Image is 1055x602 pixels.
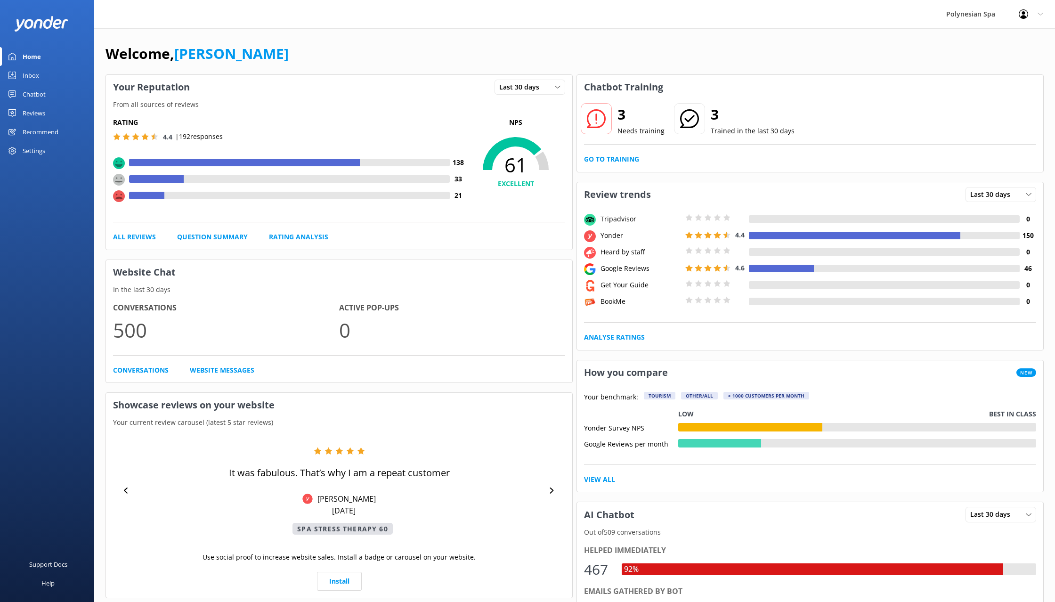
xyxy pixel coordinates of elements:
[466,179,565,189] h4: EXCELLENT
[584,332,645,342] a: Analyse Ratings
[584,439,678,447] div: Google Reviews per month
[735,230,745,239] span: 4.4
[598,214,683,224] div: Tripadvisor
[598,263,683,274] div: Google Reviews
[577,360,675,385] h3: How you compare
[23,122,58,141] div: Recommend
[622,563,641,576] div: 92%
[229,466,450,480] p: It was fabulous. That’s why I am a repeat customer
[577,503,641,527] h3: AI Chatbot
[203,552,476,562] p: Use social proof to increase website sales. Install a badge or carousel on your website.
[584,154,639,164] a: Go to Training
[1020,214,1036,224] h4: 0
[41,574,55,593] div: Help
[970,509,1016,520] span: Last 30 days
[584,392,638,403] p: Your benchmark:
[175,131,223,142] p: | 192 responses
[598,296,683,307] div: BookMe
[29,555,67,574] div: Support Docs
[23,66,39,85] div: Inbox
[23,141,45,160] div: Settings
[313,494,376,504] p: [PERSON_NAME]
[1020,296,1036,307] h4: 0
[1020,230,1036,241] h4: 150
[681,392,718,399] div: Other/All
[598,280,683,290] div: Get Your Guide
[23,104,45,122] div: Reviews
[644,392,675,399] div: Tourism
[317,572,362,591] a: Install
[617,126,665,136] p: Needs training
[106,99,572,110] p: From all sources of reviews
[113,365,169,375] a: Conversations
[711,103,795,126] h2: 3
[450,190,466,201] h4: 21
[190,365,254,375] a: Website Messages
[577,527,1043,537] p: Out of 509 conversations
[105,42,289,65] h1: Welcome,
[466,153,565,177] span: 61
[577,182,658,207] h3: Review trends
[584,545,1036,557] div: Helped immediately
[584,474,615,485] a: View All
[292,523,393,535] p: Spa Stress Therapy 60
[450,157,466,168] h4: 138
[577,75,670,99] h3: Chatbot Training
[23,47,41,66] div: Home
[584,558,612,581] div: 467
[678,409,694,419] p: Low
[332,505,356,516] p: [DATE]
[450,174,466,184] h4: 33
[106,75,197,99] h3: Your Reputation
[499,82,545,92] span: Last 30 days
[723,392,809,399] div: > 1000 customers per month
[1020,247,1036,257] h4: 0
[584,586,1036,598] div: Emails gathered by bot
[113,314,339,346] p: 500
[970,189,1016,200] span: Last 30 days
[106,417,572,428] p: Your current review carousel (latest 5 star reviews)
[269,232,328,242] a: Rating Analysis
[113,117,466,128] h5: Rating
[339,302,565,314] h4: Active Pop-ups
[106,260,572,285] h3: Website Chat
[14,16,68,32] img: yonder-white-logo.png
[113,232,156,242] a: All Reviews
[163,132,172,141] span: 4.4
[1020,263,1036,274] h4: 46
[174,44,289,63] a: [PERSON_NAME]
[598,230,683,241] div: Yonder
[177,232,248,242] a: Question Summary
[466,117,565,128] p: NPS
[113,302,339,314] h4: Conversations
[989,409,1036,419] p: Best in class
[1020,280,1036,290] h4: 0
[617,103,665,126] h2: 3
[584,423,678,431] div: Yonder Survey NPS
[106,393,572,417] h3: Showcase reviews on your website
[302,494,313,504] img: Yonder
[106,285,572,295] p: In the last 30 days
[735,263,745,272] span: 4.6
[23,85,46,104] div: Chatbot
[711,126,795,136] p: Trained in the last 30 days
[598,247,683,257] div: Heard by staff
[339,314,565,346] p: 0
[1016,368,1036,377] span: New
